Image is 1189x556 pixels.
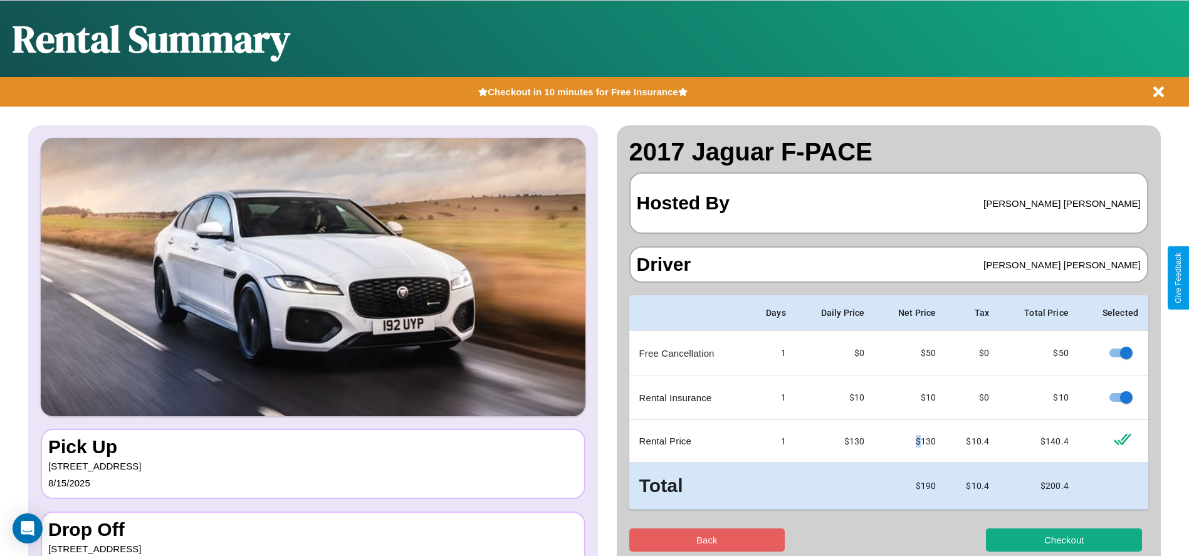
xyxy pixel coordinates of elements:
p: Rental Price [639,433,737,449]
th: Days [746,295,796,331]
td: $ 10.4 [946,463,999,510]
td: 1 [746,331,796,375]
td: $ 10 [999,375,1079,420]
th: Daily Price [796,295,874,331]
td: $ 140.4 [999,420,1079,463]
h3: Drop Off [48,519,578,540]
h2: 2017 Jaguar F-PACE [629,138,1149,166]
button: Checkout [986,528,1142,552]
h3: Pick Up [48,436,578,458]
button: Back [629,528,785,552]
h1: Rental Summary [13,13,290,65]
p: Rental Insurance [639,389,737,406]
td: $0 [946,331,999,375]
h3: Hosted By [637,180,730,226]
td: $0 [796,331,874,375]
th: Total Price [999,295,1079,331]
p: [PERSON_NAME] [PERSON_NAME] [983,195,1141,212]
th: Selected [1079,295,1148,331]
div: Open Intercom Messenger [13,513,43,543]
p: [STREET_ADDRESS] [48,458,578,475]
th: Tax [946,295,999,331]
td: 1 [746,420,796,463]
h3: Driver [637,254,691,275]
td: $ 10 [874,375,946,420]
b: Checkout in 10 minutes for Free Insurance [488,87,678,97]
p: [PERSON_NAME] [PERSON_NAME] [983,256,1141,273]
td: $ 190 [874,463,946,510]
table: simple table [629,295,1149,510]
td: $10 [796,375,874,420]
td: $ 50 [874,331,946,375]
td: $ 10.4 [946,420,999,463]
td: $ 130 [874,420,946,463]
p: Free Cancellation [639,345,737,362]
div: Give Feedback [1174,253,1183,303]
td: $0 [946,375,999,420]
p: 8 / 15 / 2025 [48,475,578,491]
td: 1 [746,375,796,420]
h3: Total [639,473,737,500]
th: Net Price [874,295,946,331]
td: $ 50 [999,331,1079,375]
td: $ 200.4 [999,463,1079,510]
td: $ 130 [796,420,874,463]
